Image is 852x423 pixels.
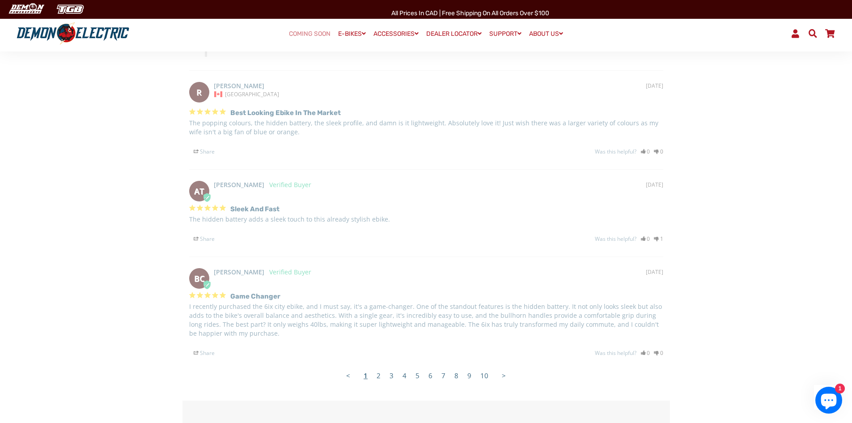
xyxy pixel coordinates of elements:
[646,82,663,90] div: [DATE]
[4,2,47,17] img: Demon Electric
[359,367,372,385] a: Page 1
[189,268,209,289] div: BC
[189,147,219,156] span: Share
[13,22,132,45] img: Demon Electric logo
[188,201,226,215] span: 5-Star Rating Review
[411,367,424,385] a: Page 5
[654,148,663,156] i: 0
[450,367,463,385] a: Page 8
[497,367,510,385] a: Next page
[595,235,663,243] div: Was this helpful?
[641,235,650,243] i: 0
[189,302,663,338] p: I recently purchased the 6ix city ebike, and I must say, it's a game-changer. One of the standout...
[437,367,450,385] a: Page 7
[654,349,663,357] a: Rate review as not helpful
[654,148,663,155] a: Rate review as not helpful
[641,148,650,155] a: Rate review as helpful
[654,235,663,243] a: Rate review as not helpful
[189,82,209,103] div: R
[391,9,549,17] span: All Prices in CAD | Free shipping on all orders over $100
[398,367,411,385] a: Page 4
[463,367,476,385] a: Page 9
[225,90,279,98] span: [GEOGRAPHIC_DATA]
[230,204,280,214] h3: Sleek and fast
[654,349,663,357] i: 0
[188,105,226,119] span: 5-Star Rating Review
[476,367,493,385] a: Page 10
[813,387,845,416] inbox-online-store-chat: Shopify online store chat
[370,27,422,40] a: ACCESSORIES
[230,107,341,118] h3: Best looking ebike in the market
[641,349,650,357] i: 0
[646,268,663,276] div: [DATE]
[286,28,334,40] a: COMING SOON
[214,268,264,276] strong: [PERSON_NAME]
[486,27,525,40] a: SUPPORT
[372,367,385,385] a: Page 2
[641,235,650,243] a: Rate review as helpful
[214,180,264,189] strong: [PERSON_NAME]
[188,289,226,302] span: 5-Star Rating Review
[335,27,369,40] a: E-BIKES
[189,234,219,244] span: Share
[230,291,280,302] h3: Game changer
[189,348,219,358] span: Share
[189,215,663,224] p: The hidden battery adds a sleek touch to this already stylish ebike.
[654,235,663,243] i: 1
[424,367,437,385] a: Page 6
[189,181,209,201] div: AT
[646,181,663,189] div: [DATE]
[423,27,485,40] a: DEALER LOCATOR
[595,148,663,156] div: Was this helpful?
[52,2,89,17] img: TGB Canada
[526,27,566,40] a: ABOUT US
[385,367,398,385] a: Page 3
[189,371,663,381] ul: Reviews Pagination
[214,91,222,97] img: Canada
[641,148,650,156] i: 0
[641,349,650,357] a: Rate review as helpful
[595,349,663,357] div: Was this helpful?
[214,81,264,90] strong: [PERSON_NAME]
[189,119,663,137] p: The popping colours, the hidden battery, the sleek profile, and damn is it lightweight. Absolutel...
